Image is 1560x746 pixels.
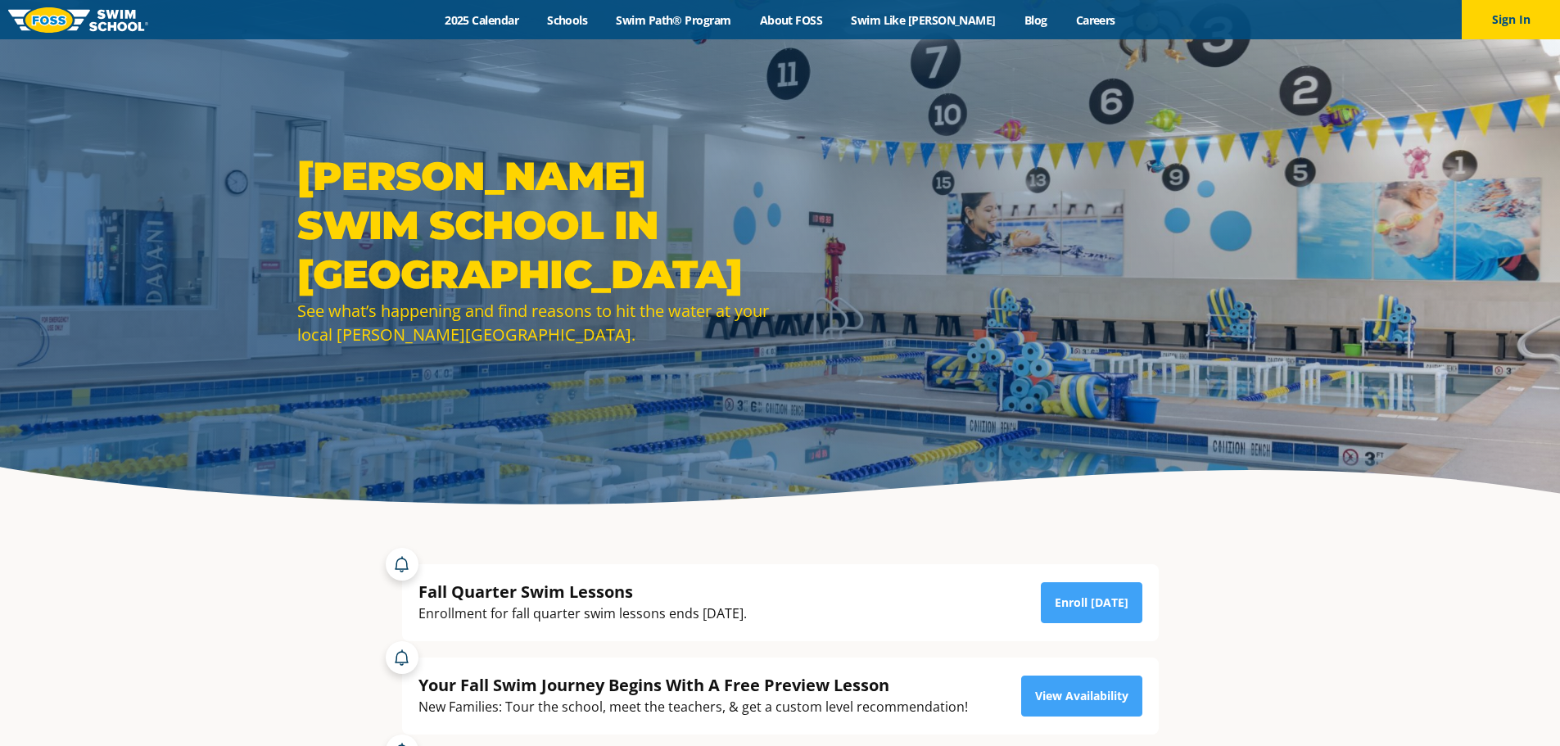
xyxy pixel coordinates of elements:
a: About FOSS [745,12,837,28]
div: Enrollment for fall quarter swim lessons ends [DATE]. [418,603,747,625]
a: View Availability [1021,676,1142,717]
a: Blog [1010,12,1061,28]
div: New Families: Tour the school, meet the teachers, & get a custom level recommendation! [418,696,968,718]
div: Your Fall Swim Journey Begins With A Free Preview Lesson [418,674,968,696]
a: Schools [533,12,602,28]
a: Swim Path® Program [602,12,745,28]
img: FOSS Swim School Logo [8,7,148,33]
div: See what’s happening and find reasons to hit the water at your local [PERSON_NAME][GEOGRAPHIC_DATA]. [297,299,772,346]
div: Fall Quarter Swim Lessons [418,581,747,603]
a: Careers [1061,12,1129,28]
a: Enroll [DATE] [1041,582,1142,623]
h1: [PERSON_NAME] Swim School in [GEOGRAPHIC_DATA] [297,151,772,299]
a: 2025 Calendar [431,12,533,28]
a: Swim Like [PERSON_NAME] [837,12,1011,28]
